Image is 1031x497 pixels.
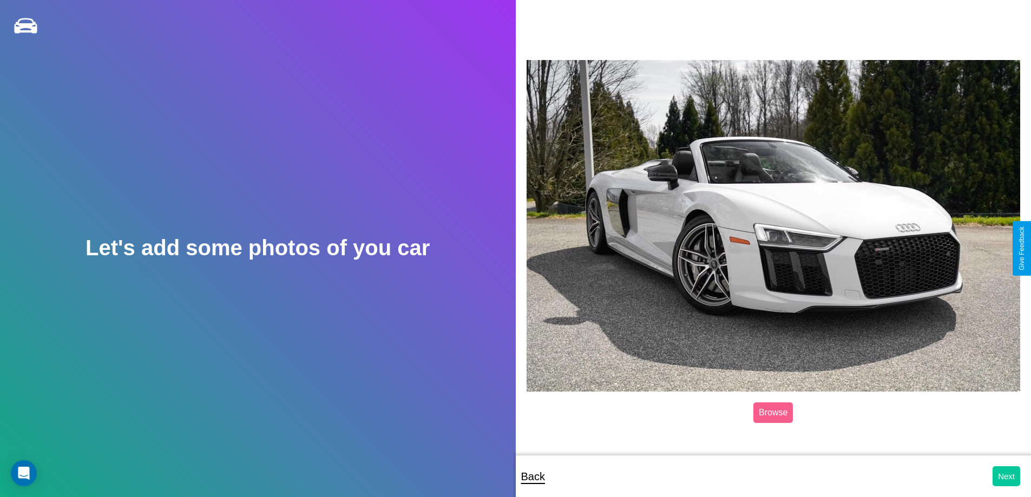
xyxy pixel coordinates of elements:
[527,60,1021,392] img: posted
[993,466,1020,486] button: Next
[753,402,793,423] label: Browse
[11,460,37,486] div: Open Intercom Messenger
[521,467,545,486] p: Back
[86,236,430,260] h2: Let's add some photos of you car
[1018,227,1026,270] div: Give Feedback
